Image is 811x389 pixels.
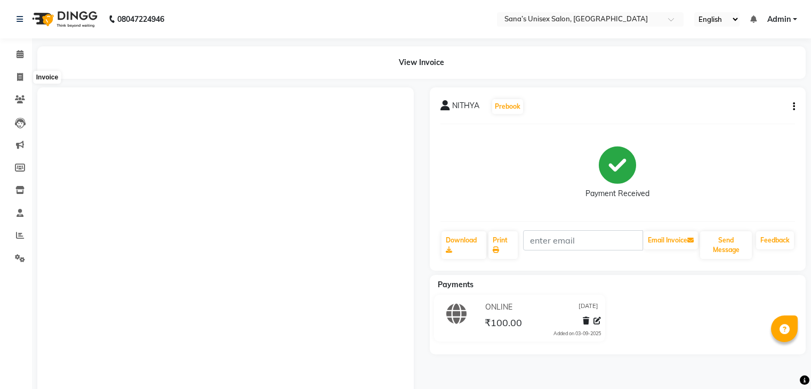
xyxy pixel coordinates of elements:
div: Payment Received [585,188,649,199]
b: 08047224946 [117,4,164,34]
span: [DATE] [579,302,598,313]
a: Print [488,231,518,259]
span: Payments [438,280,473,289]
a: Download [441,231,487,259]
span: Admin [767,14,791,25]
a: Feedback [756,231,794,249]
button: Prebook [492,99,523,114]
span: ₹100.00 [485,317,522,331]
div: Added on 03-09-2025 [553,330,601,337]
div: View Invoice [37,46,806,79]
button: Send Message [700,231,752,259]
div: Invoice [34,71,61,84]
span: NITHYA [452,100,479,115]
button: Email Invoice [644,231,698,249]
span: ONLINE [485,302,512,313]
input: enter email [523,230,643,250]
img: logo [27,4,100,34]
